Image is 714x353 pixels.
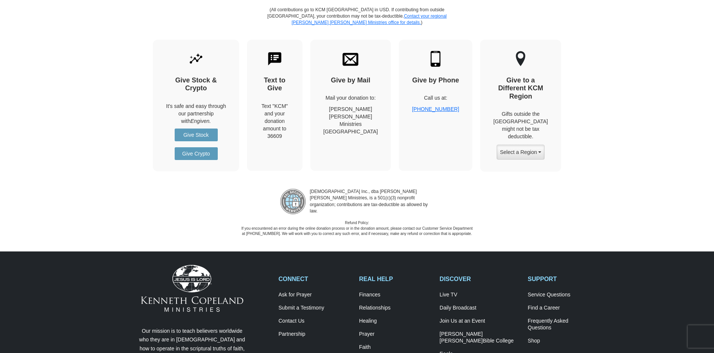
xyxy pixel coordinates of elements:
[141,265,243,311] img: Kenneth Copeland Ministries
[412,94,459,102] p: Call us at:
[267,51,283,67] img: text-to-give.svg
[166,76,226,93] h4: Give Stock & Crypto
[323,105,378,135] p: [PERSON_NAME] [PERSON_NAME] Ministries [GEOGRAPHIC_DATA]
[278,331,351,338] a: Partnership
[175,147,218,160] a: Give Crypto
[359,292,432,298] a: Finances
[528,275,600,283] h2: SUPPORT
[359,344,432,351] a: Faith
[497,145,545,160] button: Select a Region
[412,106,459,112] a: [PHONE_NUMBER]
[440,275,520,283] h2: DISCOVER
[528,292,600,298] a: Service Questions
[412,76,459,85] h4: Give by Phone
[440,292,520,298] a: Live TV
[528,338,600,344] a: Shop
[241,220,473,236] p: Refund Policy: If you encountered an error during the online donation process or in the donation ...
[440,305,520,311] a: Daily Broadcast
[359,305,432,311] a: Relationships
[260,76,289,93] h4: Text to Give
[278,292,351,298] a: Ask for Prayer
[528,318,600,331] a: Frequently AskedQuestions
[267,7,447,39] p: (All contributions go to KCM [GEOGRAPHIC_DATA] in USD. If contributing from outside [GEOGRAPHIC_D...
[359,275,432,283] h2: REAL HELP
[190,118,211,124] i: Engiven.
[280,188,306,215] img: refund-policy
[306,188,434,215] p: [DEMOGRAPHIC_DATA] Inc., dba [PERSON_NAME] [PERSON_NAME] Ministries, is a 501(c)(3) nonprofit org...
[359,331,432,338] a: Prayer
[260,102,289,140] div: Text "KCM" and your donation amount to 36609
[323,76,378,85] h4: Give by Mail
[440,318,520,325] a: Join Us at an Event
[493,110,548,140] p: Gifts outside the [GEOGRAPHIC_DATA] might not be tax deductible.
[188,51,204,67] img: give-by-stock.svg
[278,318,351,325] a: Contact Us
[343,51,358,67] img: envelope.svg
[323,94,378,102] p: Mail your donation to:
[166,102,226,125] p: It's safe and easy through our partnership with
[528,305,600,311] a: Find a Career
[483,338,514,344] span: Bible College
[278,275,351,283] h2: CONNECT
[359,318,432,325] a: Healing
[515,51,526,67] img: other-region
[493,76,548,101] h4: Give to a Different KCM Region
[175,129,218,141] a: Give Stock
[278,305,351,311] a: Submit a Testimony
[428,51,443,67] img: mobile.svg
[440,331,520,344] a: [PERSON_NAME] [PERSON_NAME]Bible College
